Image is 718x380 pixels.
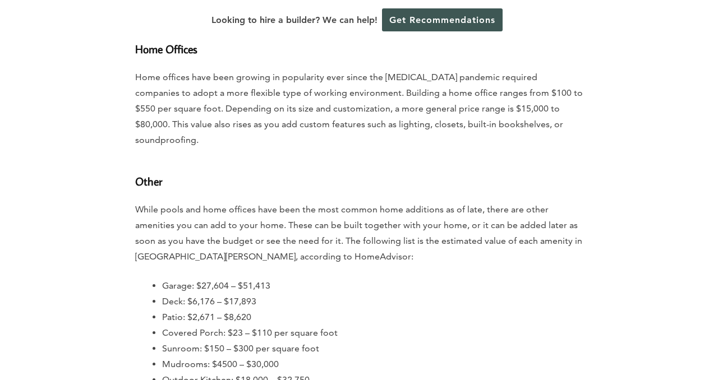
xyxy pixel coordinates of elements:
iframe: Drift Widget Chat Controller [503,299,705,367]
h2: Home Offices [135,29,583,57]
li: Mudrooms: $4500 – $30,000 [162,356,583,372]
li: Patio: $2,671 – $8,620 [162,309,583,325]
li: Covered Porch: $23 – $110 per square foot [162,325,583,341]
p: Home offices have been growing in popularity ever since the [MEDICAL_DATA] pandemic required comp... [135,69,583,148]
li: Garage: $27,604 – $51,413 [162,278,583,294]
li: Sunroom: $150 – $300 per square foot [162,341,583,356]
li: Deck: $6,176 – $17,893 [162,294,583,309]
a: Get Recommendations [382,8,503,31]
h2: Other [135,161,583,189]
p: While pools and home offices have been the most common home additions as of late, there are other... [135,202,583,265]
